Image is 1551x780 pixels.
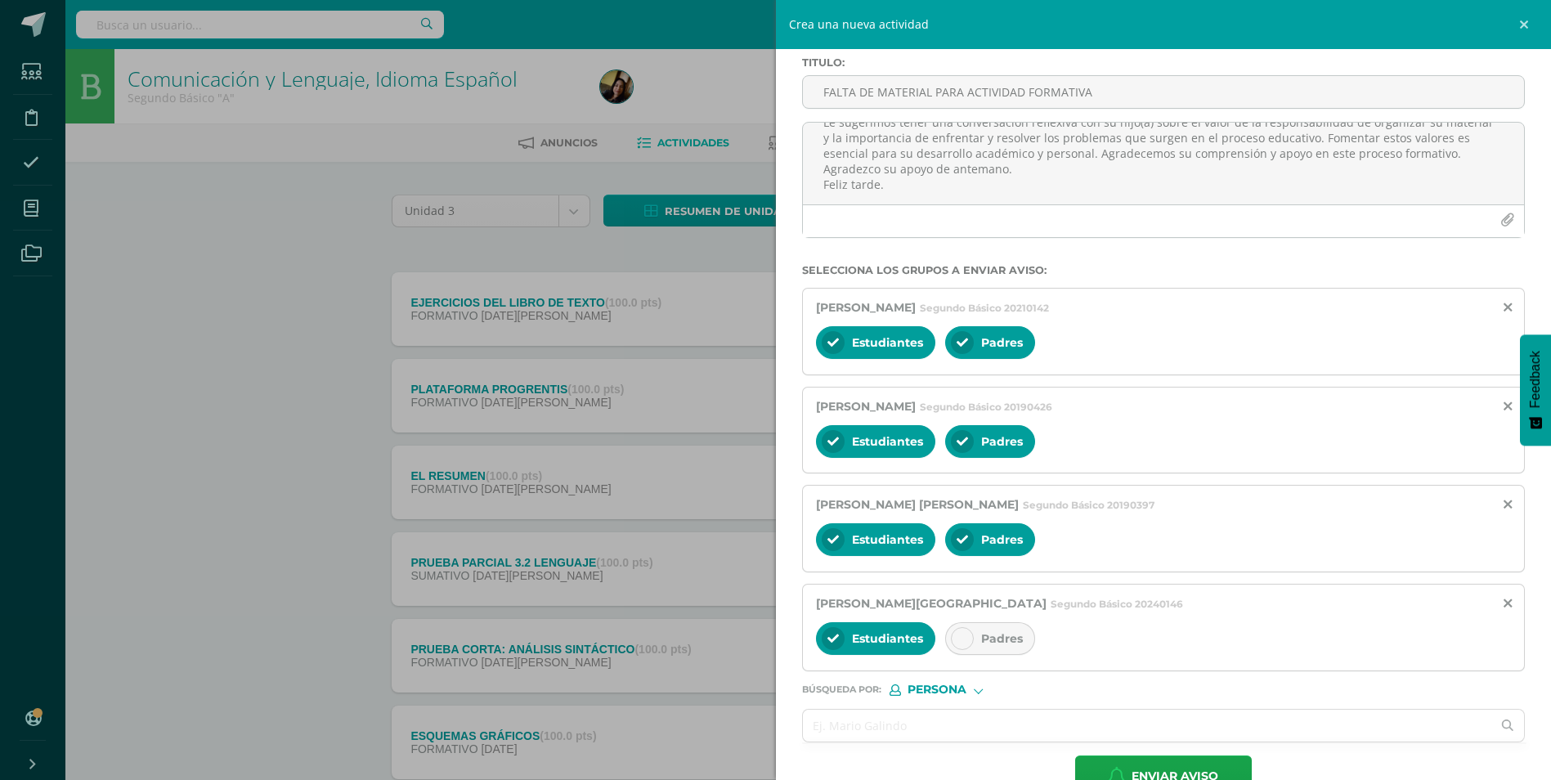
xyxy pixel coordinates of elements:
[981,631,1023,646] span: Padres
[816,399,916,414] span: [PERSON_NAME]
[803,76,1525,108] input: Titulo
[981,335,1023,350] span: Padres
[981,532,1023,547] span: Padres
[1520,334,1551,446] button: Feedback - Mostrar encuesta
[852,631,923,646] span: Estudiantes
[816,596,1047,611] span: [PERSON_NAME][GEOGRAPHIC_DATA]
[852,434,923,449] span: Estudiantes
[920,302,1049,314] span: Segundo Básico 20210142
[803,710,1492,742] input: Ej. Mario Galindo
[852,532,923,547] span: Estudiantes
[802,264,1526,276] label: Selecciona los grupos a enviar aviso :
[802,685,881,694] span: Búsqueda por :
[816,497,1019,512] span: [PERSON_NAME] [PERSON_NAME]
[981,434,1023,449] span: Padres
[802,56,1526,69] label: Titulo :
[803,123,1525,204] textarea: Estimado padre de familia, reciba un cordial saludo. Le informamos que su hijo(a) no presentó el ...
[1528,351,1543,408] span: Feedback
[1051,598,1183,610] span: Segundo Básico 20240146
[920,401,1052,413] span: Segundo Básico 20190426
[1023,499,1154,511] span: Segundo Básico 20190397
[908,685,966,694] span: Persona
[890,684,1012,696] div: [object Object]
[816,300,916,315] span: [PERSON_NAME]
[852,335,923,350] span: Estudiantes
